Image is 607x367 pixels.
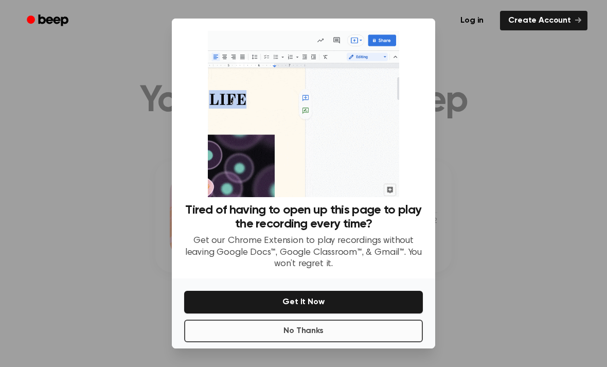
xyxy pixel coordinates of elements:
[450,9,494,32] a: Log in
[500,11,587,30] a: Create Account
[208,31,399,197] img: Beep extension in action
[184,235,423,270] p: Get our Chrome Extension to play recordings without leaving Google Docs™, Google Classroom™, & Gm...
[184,291,423,313] button: Get It Now
[20,11,78,31] a: Beep
[184,320,423,342] button: No Thanks
[184,203,423,231] h3: Tired of having to open up this page to play the recording every time?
